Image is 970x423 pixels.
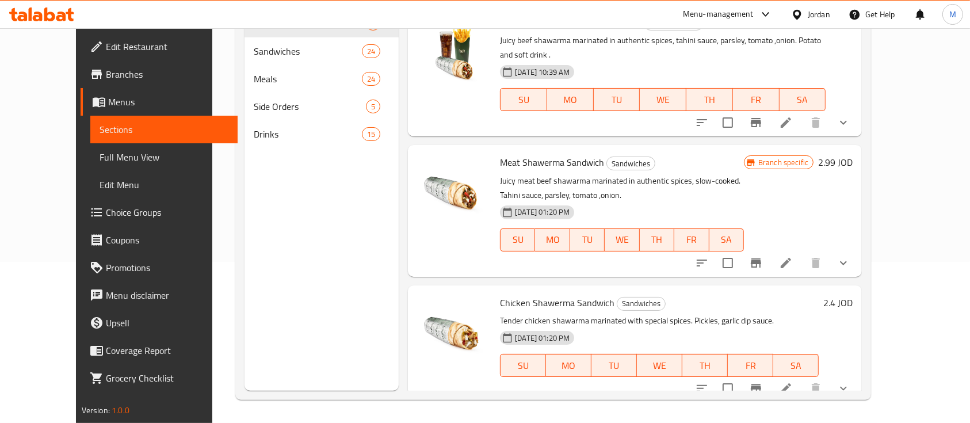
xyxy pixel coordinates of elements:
a: Branches [81,60,238,88]
button: SA [709,228,744,251]
span: TU [596,357,632,374]
a: Coverage Report [81,337,238,364]
span: Coupons [106,233,229,247]
span: TH [691,92,728,108]
button: WE [640,88,686,111]
span: Meals [254,72,362,86]
span: Version: [82,403,110,418]
img: Employee Meal - ( Meat Shawerma ) [417,14,491,88]
span: Sandwiches [617,297,665,310]
a: Promotions [81,254,238,281]
span: 24 [362,46,380,57]
button: delete [802,375,830,402]
span: [DATE] 10:39 AM [510,67,574,78]
svg: Show Choices [837,256,850,270]
span: SA [714,231,739,248]
span: Select to update [716,110,740,135]
span: MO [551,357,587,374]
button: SU [500,88,547,111]
span: TU [598,92,636,108]
button: FR [728,354,773,377]
span: SU [505,357,541,374]
span: Promotions [106,261,229,275]
span: Coverage Report [106,344,229,357]
span: TH [644,231,670,248]
a: Sections [90,116,238,143]
button: TH [682,354,728,377]
button: TU [570,228,605,251]
h6: 2.4 JOD [823,295,853,311]
div: Sandwiches24 [245,37,399,65]
span: MO [552,92,589,108]
a: Grocery Checklist [81,364,238,392]
button: sort-choices [688,249,716,277]
span: Branches [106,67,229,81]
span: Chicken Shawerma Sandwich [500,294,614,311]
h6: 2.99 JOD [818,154,853,170]
span: FR [738,92,775,108]
div: Drinks [254,127,362,141]
button: TH [640,228,674,251]
a: Menus [81,88,238,116]
button: WE [605,228,639,251]
button: MO [535,228,570,251]
span: WE [644,92,682,108]
span: FR [679,231,704,248]
button: SA [773,354,819,377]
span: Sandwiches [254,44,362,58]
div: items [362,127,380,141]
button: FR [733,88,780,111]
span: Edit Restaurant [106,40,229,54]
span: Full Menu View [100,150,229,164]
a: Upsell [81,309,238,337]
span: 5 [366,101,380,112]
span: MO [540,231,565,248]
a: Edit menu item [779,116,793,129]
span: [DATE] 01:20 PM [510,333,574,344]
span: Choice Groups [106,205,229,219]
span: SU [505,92,543,108]
div: Drinks15 [245,120,399,148]
span: Menu disclaimer [106,288,229,302]
svg: Show Choices [837,116,850,129]
div: items [362,72,380,86]
span: 15 [362,129,380,140]
div: items [362,44,380,58]
button: SU [500,354,546,377]
div: Sandwiches [606,157,655,170]
span: Side Orders [254,100,366,113]
p: Juicy beef shawarma marinated in authentic spices, tahini sauce, parsley, tomato ,onion. Potato a... [500,33,826,62]
button: delete [802,109,830,136]
button: delete [802,249,830,277]
a: Coupons [81,226,238,254]
a: Edit menu item [779,256,793,270]
span: Select to update [716,376,740,401]
a: Full Menu View [90,143,238,171]
button: WE [637,354,682,377]
svg: Show Choices [837,382,850,395]
button: show more [830,375,857,402]
p: Juicy meat beef shawarma marinated in authentic spices, slow-cooked. Tahini sauce, parsley, tomat... [500,174,744,203]
p: Tender chicken shawarma marinated with special spices. Pickles, garlic dip sauce. [500,314,819,328]
a: Choice Groups [81,199,238,226]
button: Branch-specific-item [742,375,770,402]
span: Upsell [106,316,229,330]
a: Edit menu item [779,382,793,395]
div: Side Orders5 [245,93,399,120]
span: [DATE] 01:20 PM [510,207,574,218]
span: TU [575,231,600,248]
img: Chicken Shawerma Sandwich [417,295,491,368]
button: SA [780,88,826,111]
span: WE [609,231,635,248]
span: 24 [362,74,380,85]
img: Meat Shawerma Sandwich [417,154,491,228]
h6: 5 JOD [830,14,853,31]
span: 1.0.0 [112,403,129,418]
span: Grocery Checklist [106,371,229,385]
div: items [366,100,380,113]
button: TH [686,88,733,111]
nav: Menu sections [245,5,399,153]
